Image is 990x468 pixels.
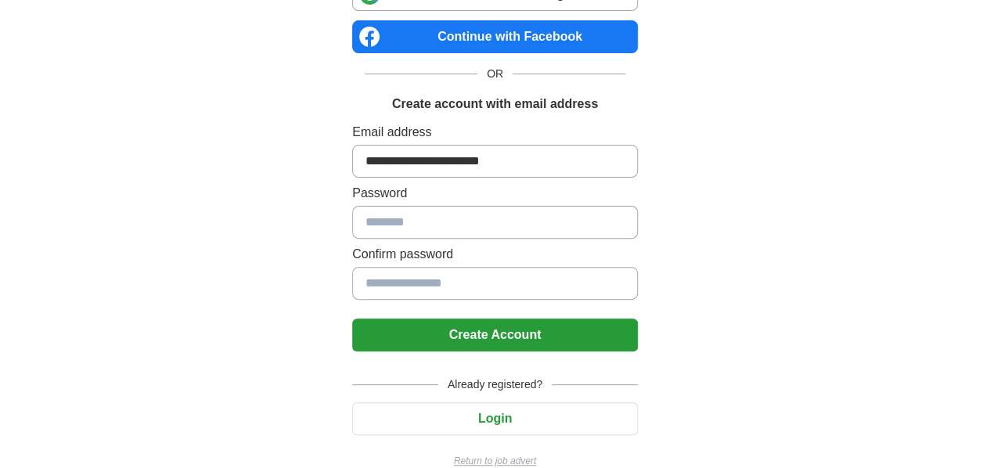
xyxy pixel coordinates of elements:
[438,376,552,393] span: Already registered?
[477,66,513,82] span: OR
[352,123,638,142] label: Email address
[352,454,638,468] a: Return to job advert
[352,402,638,435] button: Login
[352,184,638,203] label: Password
[352,412,638,425] a: Login
[392,95,598,113] h1: Create account with email address
[352,319,638,351] button: Create Account
[352,20,638,53] a: Continue with Facebook
[352,245,638,264] label: Confirm password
